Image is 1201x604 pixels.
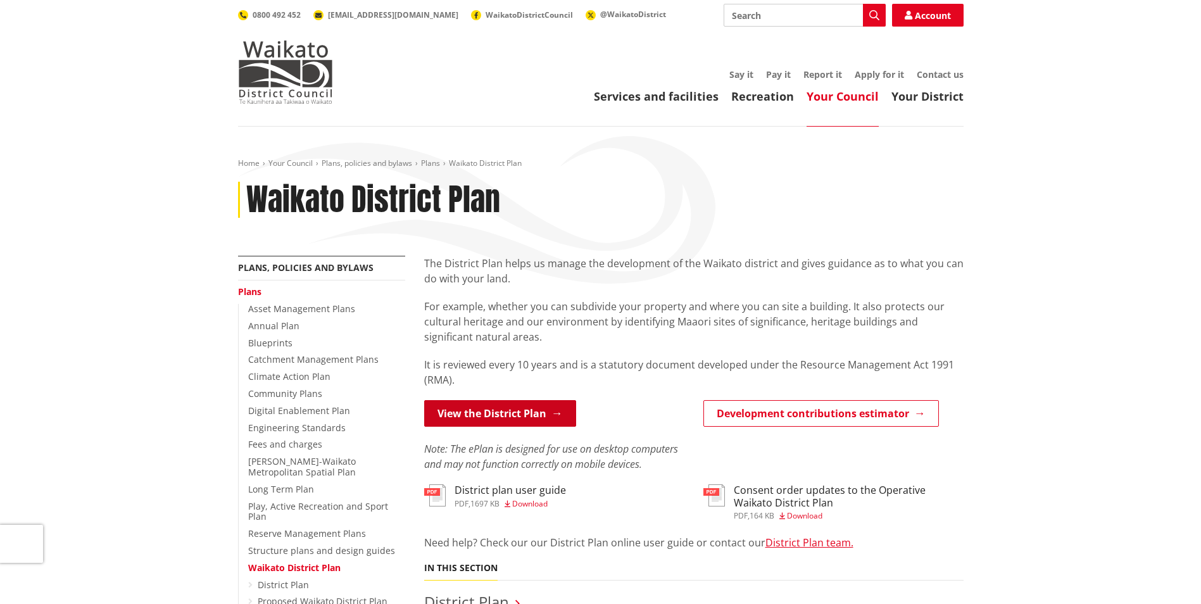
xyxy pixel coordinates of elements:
img: document-pdf.svg [703,484,725,506]
img: document-pdf.svg [424,484,446,506]
a: Plans, policies and bylaws [322,158,412,168]
a: Say it [729,68,753,80]
span: Waikato District Plan [449,158,522,168]
span: [EMAIL_ADDRESS][DOMAIN_NAME] [328,9,458,20]
a: Your District [891,89,964,104]
span: 164 KB [750,510,774,521]
a: Catchment Management Plans [248,353,379,365]
div: , [734,512,964,520]
a: 0800 492 452 [238,9,301,20]
p: It is reviewed every 10 years and is a statutory document developed under the Resource Management... [424,357,964,387]
p: For example, whether you can subdivide your property and where you can site a building. It also p... [424,299,964,344]
a: Community Plans [248,387,322,400]
div: , [455,500,566,508]
a: Development contributions estimator [703,400,939,427]
p: The District Plan helps us manage the development of the Waikato district and gives guidance as t... [424,256,964,286]
h1: Waikato District Plan [246,182,500,218]
a: Services and facilities [594,89,719,104]
a: Engineering Standards [248,422,346,434]
a: District plan user guide pdf,1697 KB Download [424,484,566,507]
a: Asset Management Plans [248,303,355,315]
a: Reserve Management Plans [248,527,366,539]
a: Structure plans and design guides [248,544,395,557]
a: Plans, policies and bylaws [238,261,374,274]
img: Waikato District Council - Te Kaunihera aa Takiwaa o Waikato [238,41,333,104]
a: Annual Plan [248,320,299,332]
a: Apply for it [855,68,904,80]
span: pdf [734,510,748,521]
a: @WaikatoDistrict [586,9,666,20]
span: 1697 KB [470,498,500,509]
a: Blueprints [248,337,292,349]
a: Plans [421,158,440,168]
a: View the District Plan [424,400,576,427]
span: Download [512,498,548,509]
span: pdf [455,498,468,509]
h3: Consent order updates to the Operative Waikato District Plan [734,484,964,508]
p: Need help? Check our our District Plan online user guide or contact our [424,535,964,550]
span: WaikatoDistrictCouncil [486,9,573,20]
h5: In this section [424,563,498,574]
a: Account [892,4,964,27]
a: Play, Active Recreation and Sport Plan [248,500,388,523]
a: Your Council [268,158,313,168]
nav: breadcrumb [238,158,964,169]
a: Waikato District Plan [248,562,341,574]
a: Climate Action Plan [248,370,330,382]
input: Search input [724,4,886,27]
a: District Plan team. [765,536,853,550]
a: Fees and charges [248,438,322,450]
a: Report it [803,68,842,80]
a: [EMAIL_ADDRESS][DOMAIN_NAME] [313,9,458,20]
a: Plans [238,286,261,298]
a: Contact us [917,68,964,80]
a: WaikatoDistrictCouncil [471,9,573,20]
a: Your Council [807,89,879,104]
a: Digital Enablement Plan [248,405,350,417]
a: Pay it [766,68,791,80]
a: District Plan [258,579,309,591]
span: 0800 492 452 [253,9,301,20]
a: Recreation [731,89,794,104]
span: Download [787,510,822,521]
a: [PERSON_NAME]-Waikato Metropolitan Spatial Plan [248,455,356,478]
a: Consent order updates to the Operative Waikato District Plan pdf,164 KB Download [703,484,964,519]
h3: District plan user guide [455,484,566,496]
a: Home [238,158,260,168]
span: @WaikatoDistrict [600,9,666,20]
a: Long Term Plan [248,483,314,495]
em: Note: The ePlan is designed for use on desktop computers and may not function correctly on mobile... [424,442,678,471]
